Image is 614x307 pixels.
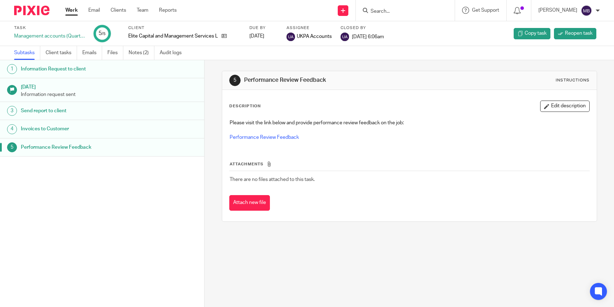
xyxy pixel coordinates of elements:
span: UKPA Accounts [297,33,332,40]
img: Pixie [14,6,49,15]
p: Description [229,103,261,109]
img: svg%3E [581,5,592,16]
a: Reopen task [554,28,596,39]
img: svg%3E [287,33,295,41]
label: Closed by [341,25,384,31]
div: 1 [7,64,17,74]
a: Notes (2) [129,46,154,60]
h1: Send report to client [21,106,138,116]
h1: Information Request to client [21,64,138,74]
p: Please visit the link below and provide performance review feedback on the job: [230,119,589,126]
label: Task [14,25,85,31]
a: Team [137,7,148,14]
a: Copy task [514,28,550,39]
button: Attach new file [229,195,270,211]
p: Information request sent [21,91,197,98]
div: 4 [7,124,17,134]
a: Audit logs [160,46,187,60]
a: Files [107,46,123,60]
span: [DATE] 6:06am [352,34,384,39]
img: svg%3E [341,33,349,41]
a: Reports [159,7,177,14]
div: 5 [99,29,106,38]
a: Email [88,7,100,14]
a: Work [65,7,78,14]
span: Reopen task [565,30,592,37]
p: Elite Capital and Management Services Limited [128,33,218,40]
h1: Invoices to Customer [21,124,138,134]
a: Performance Review Feedback [230,135,299,140]
div: Instructions [556,78,590,83]
span: Get Support [472,8,499,13]
div: [DATE] [249,33,278,40]
h1: [DATE] [21,82,197,91]
span: Copy task [525,30,547,37]
p: [PERSON_NAME] [538,7,577,14]
div: 5 [7,142,17,152]
h1: Performance Review Feedback [21,142,138,153]
h1: Performance Review Feedback [244,76,424,84]
div: Management accounts (Quarterly) [14,33,85,40]
label: Client [128,25,241,31]
span: There are no files attached to this task. [230,177,315,182]
div: 3 [7,106,17,116]
label: Assignee [287,25,332,31]
label: Due by [249,25,278,31]
a: Emails [82,46,102,60]
button: Edit description [540,101,590,112]
input: Search [370,8,433,15]
div: 5 [229,75,241,86]
span: Attachments [230,162,264,166]
a: Client tasks [46,46,77,60]
a: Subtasks [14,46,40,60]
small: /5 [102,32,106,36]
a: Clients [111,7,126,14]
